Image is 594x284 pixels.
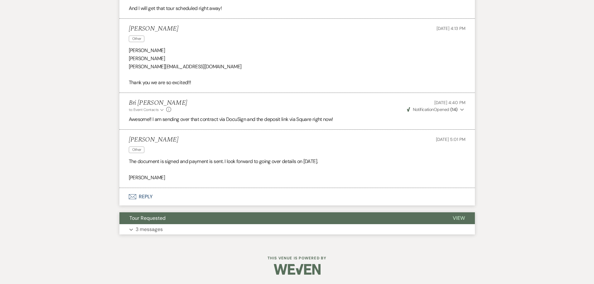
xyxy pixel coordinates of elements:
button: to: Event Contacts [129,107,165,113]
p: The document is signed and payment is sent. I look forward to going over details on [DATE]. [129,157,466,166]
p: 3 messages [136,225,163,233]
span: [DATE] 5:01 PM [436,137,465,142]
span: Other [129,36,145,42]
p: [PERSON_NAME] [129,55,466,63]
h5: Bri [PERSON_NAME] [129,99,187,107]
h5: [PERSON_NAME] [129,136,178,144]
span: Other [129,147,145,153]
p: [PERSON_NAME] [129,174,466,182]
h5: [PERSON_NAME] [129,25,178,33]
p: Awesome!! I am sending over that contract via DocuSign and the deposit link via Square right now! [129,115,466,123]
span: [DATE] 4:40 PM [434,100,465,105]
p: [PERSON_NAME][EMAIL_ADDRESS][DOMAIN_NAME] [129,63,466,71]
button: Reply [119,188,475,205]
p: And I will get that tour scheduled right away! [129,4,466,12]
strong: ( 14 ) [450,107,458,112]
span: Notification [413,107,434,112]
p: [PERSON_NAME] [129,46,466,55]
img: Weven Logo [274,258,321,280]
span: to: Event Contacts [129,107,159,112]
span: Opened [407,107,458,112]
button: NotificationOpened (14) [406,106,465,113]
span: View [453,215,465,221]
span: Tour Requested [129,215,166,221]
button: View [443,212,475,224]
span: [DATE] 4:13 PM [437,26,465,31]
p: Thank you we are so excited!!! [129,79,466,87]
button: Tour Requested [119,212,443,224]
button: 3 messages [119,224,475,235]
